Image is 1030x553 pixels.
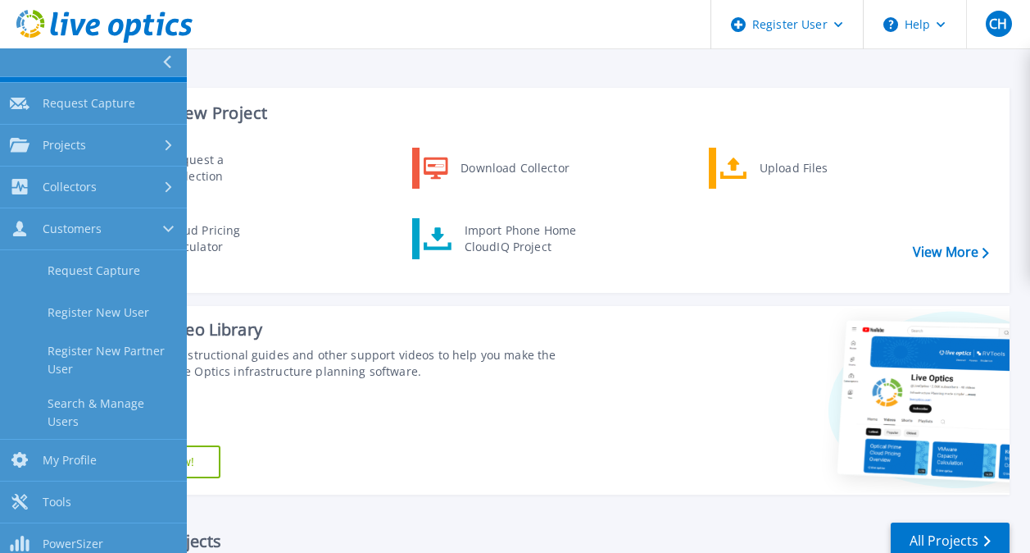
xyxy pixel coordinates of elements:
[43,222,102,236] span: Customers
[43,537,103,551] span: PowerSizer
[116,148,284,189] a: Request a Collection
[43,96,135,111] span: Request Capture
[158,222,279,255] div: Cloud Pricing Calculator
[96,347,579,380] div: Find tutorials, instructional guides and other support videos to help you make the most of your L...
[43,138,86,153] span: Projects
[43,453,97,468] span: My Profile
[96,319,579,340] div: Support Video Library
[989,17,1007,30] span: CH
[452,152,576,185] div: Download Collector
[456,222,584,255] div: Import Phone Home CloudIQ Project
[412,148,580,189] a: Download Collector
[751,152,873,185] div: Upload Files
[913,245,989,260] a: View More
[160,152,279,185] div: Request a Collection
[43,180,97,194] span: Collectors
[709,148,877,189] a: Upload Files
[43,495,71,510] span: Tools
[116,218,284,259] a: Cloud Pricing Calculator
[116,104,988,122] h3: Start a New Project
